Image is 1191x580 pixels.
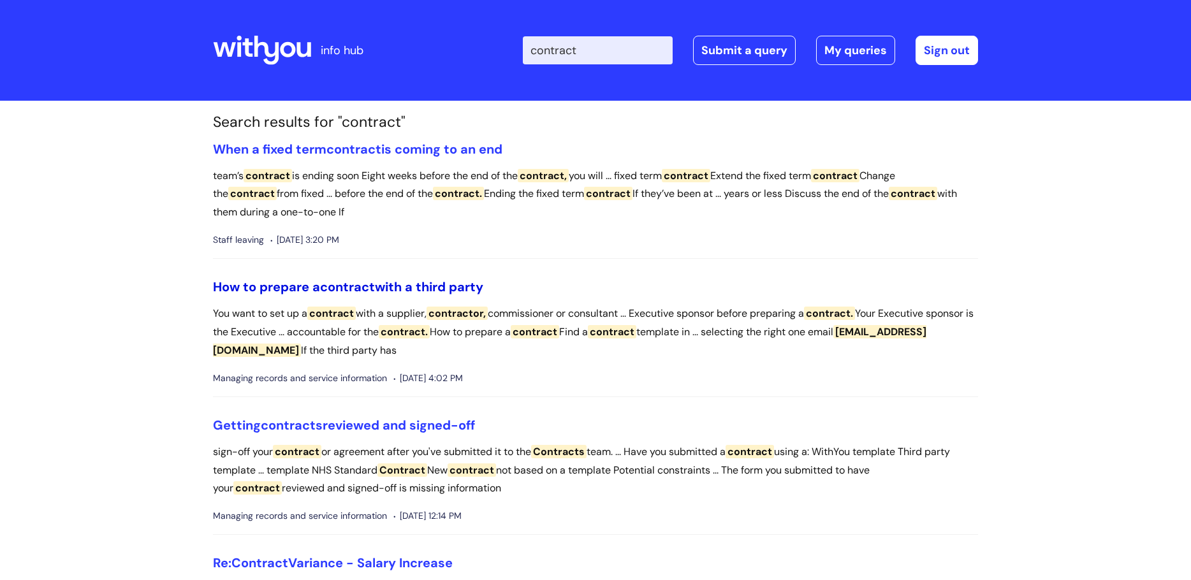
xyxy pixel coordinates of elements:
a: Gettingcontractsreviewed and signed-off [213,417,475,433]
a: Submit a query [693,36,796,65]
span: contract [811,169,859,182]
span: Managing records and service information [213,370,387,386]
h1: Search results for "contract" [213,113,978,131]
span: Contract [377,463,427,477]
p: You want to set up a with a supplier, commissioner or consultant ... Executive sponsor before pre... [213,305,978,359]
a: My queries [816,36,895,65]
span: [DATE] 3:20 PM [270,232,339,248]
a: How to prepare acontractwith a third party [213,279,483,295]
span: contracts [261,417,323,433]
span: [DATE] 12:14 PM [393,508,462,524]
a: Sign out [916,36,978,65]
span: contract [726,445,774,458]
span: contract, [518,169,569,182]
a: Re:ContractVariance - Salary Increase [213,555,453,571]
span: contract [326,141,381,157]
span: contract [584,187,632,200]
input: Search [523,36,673,64]
span: contract. [379,325,430,338]
span: Contracts [531,445,587,458]
span: contract [228,187,277,200]
span: [DATE] 4:02 PM [393,370,463,386]
span: contractor, [427,307,488,320]
p: info hub [321,40,363,61]
span: contract [273,445,321,458]
span: contract [448,463,496,477]
span: contract [588,325,636,338]
span: [EMAIL_ADDRESS][DOMAIN_NAME] [213,325,926,357]
span: Staff leaving [213,232,264,248]
span: contract [244,169,292,182]
span: contract [511,325,559,338]
span: contract [320,279,375,295]
span: contract [662,169,710,182]
a: When a fixed termcontractis coming to an end [213,141,502,157]
p: sign-off your or agreement after you've submitted it to the team. ... Have you submitted a using ... [213,443,978,498]
span: contract [889,187,937,200]
p: team’s is ending soon Eight weeks before the end of the you will ... fixed term Extend the fixed ... [213,167,978,222]
span: contract [233,481,282,495]
span: Contract [231,555,288,571]
div: | - [523,36,978,65]
span: contract. [804,307,855,320]
span: contract [307,307,356,320]
span: Managing records and service information [213,508,387,524]
span: contract. [433,187,484,200]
